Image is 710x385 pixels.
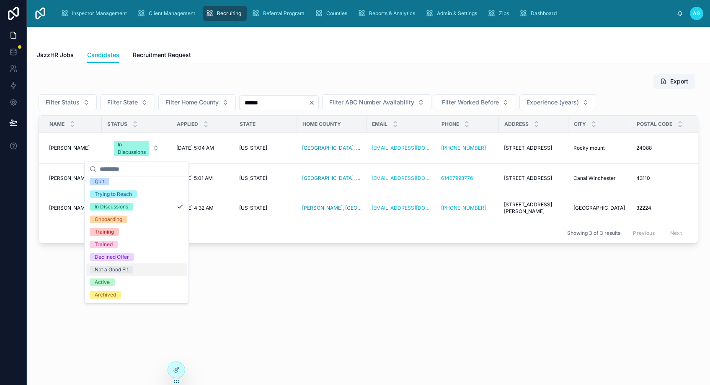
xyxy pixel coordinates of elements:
[504,201,563,215] a: [STREET_ADDRESS][PERSON_NAME]
[519,94,596,110] button: Select Button
[372,175,431,182] a: [EMAIL_ADDRESS][DOMAIN_NAME]
[176,175,213,182] span: [DATE] 5:01 AM
[176,205,214,211] span: [DATE] 4:32 AM
[372,145,431,151] a: [EMAIL_ADDRESS][DOMAIN_NAME]
[87,47,119,63] a: Candidates
[95,216,122,223] div: Onboarding
[176,145,229,151] a: [DATE] 5:04 AM
[636,205,689,211] a: 32224
[693,10,700,17] span: AG
[441,175,494,182] a: 61467998776
[441,205,486,211] a: [PHONE_NUMBER]
[574,121,586,127] span: City
[302,205,361,211] a: [PERSON_NAME], [GEOGRAPHIC_DATA]
[423,6,483,21] a: Admin & Settings
[372,205,431,211] a: [EMAIL_ADDRESS][DOMAIN_NAME]
[441,205,494,211] a: [PHONE_NUMBER]
[531,10,557,17] span: Dashboard
[249,6,310,21] a: Referral Program
[158,94,236,110] button: Select Button
[95,203,128,211] div: In Discussions
[176,145,214,151] span: [DATE] 5:04 AM
[573,175,626,182] a: Canal Winchester
[308,99,318,106] button: Clear
[239,145,267,151] span: [US_STATE]
[437,10,477,17] span: Admin & Settings
[217,10,241,17] span: Recruiting
[504,175,552,182] span: [STREET_ADDRESS]
[485,6,515,21] a: Zips
[527,98,579,107] span: Experience (years)
[302,145,361,151] a: [GEOGRAPHIC_DATA], [GEOGRAPHIC_DATA]
[302,175,361,182] a: [GEOGRAPHIC_DATA], [GEOGRAPHIC_DATA]
[302,121,341,127] span: Home County
[312,6,353,21] a: Counties
[636,175,650,182] span: 43110
[372,121,387,127] span: Email
[239,205,292,211] a: [US_STATE]
[573,205,625,211] span: [GEOGRAPHIC_DATA]
[322,94,431,110] button: Select Button
[573,205,626,211] a: [GEOGRAPHIC_DATA]
[133,51,191,59] span: Recruitment Request
[441,175,473,182] a: 61467998776
[573,145,605,151] span: Rocky mount
[203,6,247,21] a: Recruiting
[37,47,74,64] a: JazzHR Jobs
[87,51,119,59] span: Candidates
[441,121,459,127] span: Phone
[54,4,676,23] div: scrollable content
[133,47,191,64] a: Recruitment Request
[369,10,415,17] span: Reports & Analytics
[107,137,166,159] button: Select Button
[263,10,305,17] span: Referral Program
[165,98,219,107] span: Filter Home County
[441,145,486,151] a: [PHONE_NUMBER]
[85,177,188,303] div: Suggestions
[329,98,414,107] span: Filter ABC Number Availability
[49,145,97,151] a: [PERSON_NAME]
[504,145,563,151] a: [STREET_ADDRESS]
[239,175,292,182] a: [US_STATE]
[95,291,116,299] div: Archived
[637,121,672,127] span: Postal Code
[95,241,113,248] div: Trained
[107,98,138,107] span: Filter State
[34,7,47,20] img: App logo
[95,278,110,286] div: Active
[95,178,104,185] div: Quit
[239,145,292,151] a: [US_STATE]
[239,205,267,211] span: [US_STATE]
[442,98,499,107] span: Filter Worked Before
[499,10,509,17] span: Zips
[516,6,563,21] a: Dashboard
[49,145,90,151] span: [PERSON_NAME]
[504,145,552,151] span: [STREET_ADDRESS]
[49,205,90,211] span: [PERSON_NAME]
[504,175,563,182] a: [STREET_ADDRESS]
[355,6,421,21] a: Reports & Analytics
[240,121,256,127] span: State
[95,190,132,198] div: Trying to Reach
[149,10,195,17] span: Client Management
[573,175,616,182] span: Canal Winchester
[107,121,127,127] span: Status
[72,10,127,17] span: Inspector Management
[636,205,651,211] span: 32224
[49,205,97,211] a: [PERSON_NAME]
[95,228,114,236] div: Training
[134,6,201,21] a: Client Management
[177,121,198,127] span: Applied
[49,121,65,127] span: Name
[39,94,97,110] button: Select Button
[326,10,347,17] span: Counties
